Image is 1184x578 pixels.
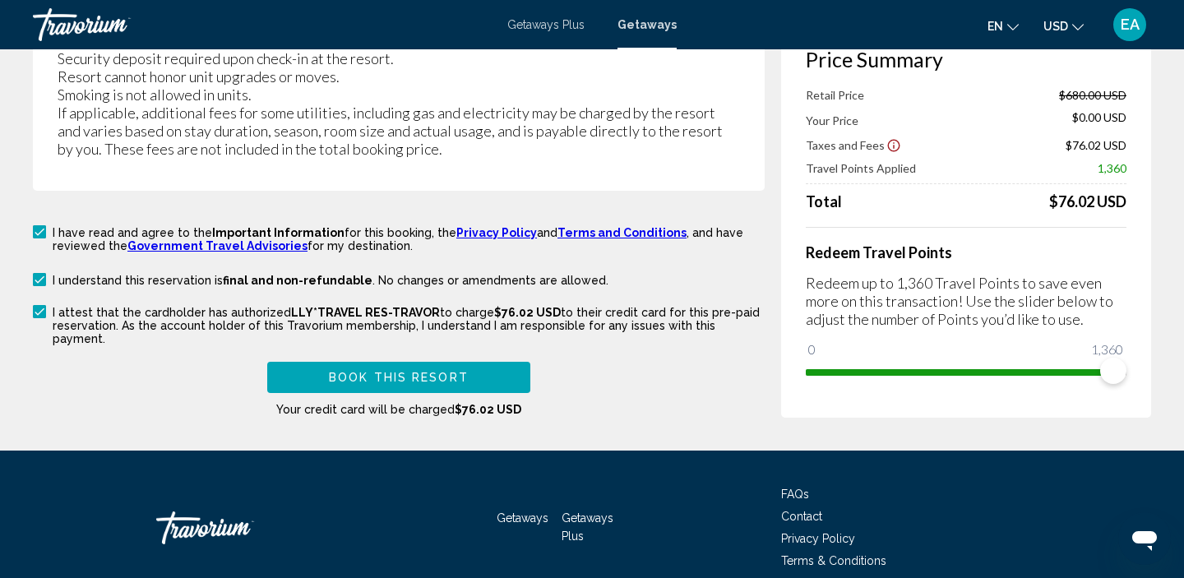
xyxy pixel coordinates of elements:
iframe: Button to launch messaging window [1118,512,1171,565]
p: I understand this reservation is . No changes or amendments are allowed. [53,274,608,287]
span: Travel Points Applied [806,161,916,175]
span: $76.02 USD [455,403,521,416]
span: $76.02 USD [1066,137,1126,151]
a: Privacy Policy [456,226,537,239]
a: FAQs [781,488,809,501]
p: I attest that the cardholder has authorized to charge to their credit card for this pre-paid rese... [53,306,765,345]
h4: Redeem Travel Points [806,243,1126,261]
p: I have read and agree to the for this booking, the and , and have reviewed the for my destination. [53,226,765,252]
button: Show Taxes and Fees disclaimer [886,137,901,152]
span: Taxes and Fees [806,137,885,151]
a: Getaways [497,511,548,525]
span: Important Information [212,226,345,239]
button: Change language [987,14,1019,38]
button: Book this Resort [267,362,530,392]
span: Total [806,192,842,210]
a: Getaways Plus [507,18,585,31]
button: Change currency [1043,14,1084,38]
span: Book this Resort [329,372,469,385]
span: final and non-refundable [223,274,372,287]
span: USD [1043,20,1068,33]
a: Travorium [156,503,321,553]
span: $0.00 USD [1072,110,1126,128]
a: Privacy Policy [781,532,855,545]
p: Redeem up to 1,360 Travel Points to save even more on this transaction! Use the slider below to a... [806,274,1126,328]
button: Show Taxes and Fees breakdown [806,136,901,153]
div: $76.02 USD [1049,192,1126,210]
span: 0 [806,340,818,359]
a: Terms & Conditions [781,554,886,567]
span: EA [1121,16,1140,33]
span: 1,360 [1098,161,1126,175]
span: en [987,20,1003,33]
span: Your Price [806,113,858,127]
a: Contact [781,510,822,523]
span: Retail Price [806,88,864,102]
a: Getaways [617,18,677,31]
a: Government Travel Advisories [127,239,308,252]
a: Travorium [33,8,491,41]
span: LLY*TRAVEL RES-TRAVOR [291,306,440,319]
span: Your credit card will be charged [276,403,521,416]
span: $680.00 USD [1059,88,1126,102]
a: Terms and Conditions [557,226,687,239]
button: User Menu [1108,7,1151,42]
a: Getaways Plus [562,511,613,543]
h3: Price Summary [806,47,1126,72]
span: 1,360 [1089,340,1126,359]
span: $76.02 USD [494,306,561,319]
